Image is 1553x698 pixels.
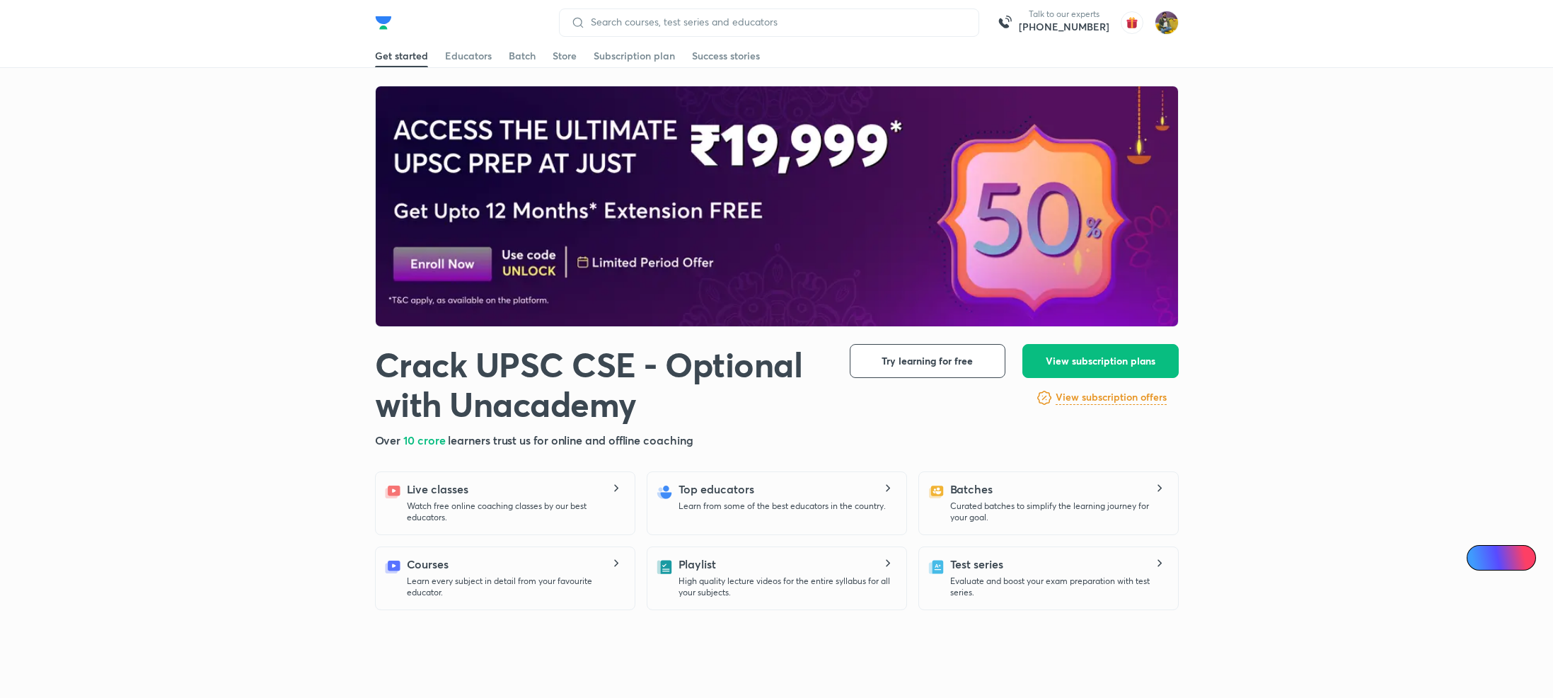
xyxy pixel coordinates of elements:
img: Icon [1475,552,1486,563]
p: Learn every subject in detail from your favourite educator. [407,576,623,598]
button: Try learning for free [850,344,1005,378]
img: Company Logo [375,14,392,31]
a: Success stories [692,45,760,67]
a: Batch [509,45,536,67]
input: Search courses, test series and educators [585,16,967,28]
img: call-us [991,8,1019,37]
span: Try learning for free [882,354,973,368]
h5: Top educators [679,481,754,498]
div: Get started [375,49,428,63]
div: Educators [445,49,492,63]
span: View subscription plans [1046,354,1155,368]
span: 10 crore [403,433,448,447]
h5: Batches [950,481,993,498]
p: Talk to our experts [1019,8,1109,20]
p: Evaluate and boost your exam preparation with test series. [950,576,1167,598]
span: Over [375,433,404,447]
a: Store [553,45,577,67]
div: Batch [509,49,536,63]
h5: Courses [407,556,449,573]
img: avatar [1121,11,1143,34]
h5: Playlist [679,556,716,573]
h1: Crack UPSC CSE - Optional with Unacademy [375,344,827,423]
p: Curated batches to simplify the learning journey for your goal. [950,500,1167,523]
p: Watch free online coaching classes by our best educators. [407,500,623,523]
a: Subscription plan [594,45,675,67]
h5: Test series [950,556,1003,573]
div: Subscription plan [594,49,675,63]
img: sajan k [1155,11,1179,35]
span: learners trust us for online and offline coaching [448,433,693,447]
p: High quality lecture videos for the entire syllabus for all your subjects. [679,576,895,598]
div: Success stories [692,49,760,63]
span: Ai Doubts [1490,552,1528,563]
a: Ai Doubts [1467,545,1536,571]
h6: View subscription offers [1056,390,1167,405]
a: Get started [375,45,428,67]
a: [PHONE_NUMBER] [1019,20,1109,34]
p: Learn from some of the best educators in the country. [679,500,886,512]
a: Educators [445,45,492,67]
a: View subscription offers [1056,389,1167,406]
button: View subscription plans [1022,344,1179,378]
div: Store [553,49,577,63]
h5: Live classes [407,481,468,498]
